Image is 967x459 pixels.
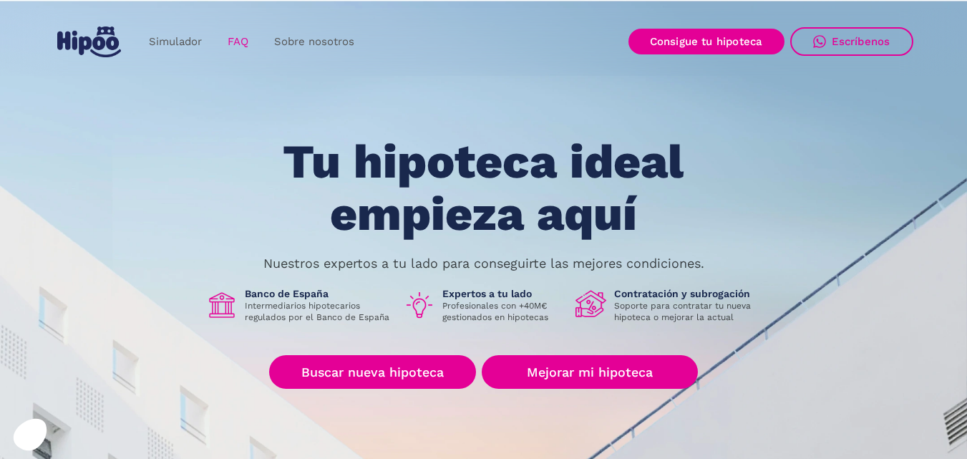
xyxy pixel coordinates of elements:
[832,35,890,48] div: Escríbenos
[269,355,476,389] a: Buscar nueva hipoteca
[261,28,367,56] a: Sobre nosotros
[54,21,125,63] a: home
[215,28,261,56] a: FAQ
[614,300,762,323] p: Soporte para contratar tu nueva hipoteca o mejorar la actual
[442,300,564,323] p: Profesionales con +40M€ gestionados en hipotecas
[245,287,392,300] h1: Banco de España
[212,136,754,240] h1: Tu hipoteca ideal empieza aquí
[614,287,762,300] h1: Contratación y subrogación
[790,27,913,56] a: Escríbenos
[136,28,215,56] a: Simulador
[628,29,784,54] a: Consigue tu hipoteca
[263,258,704,269] p: Nuestros expertos a tu lado para conseguirte las mejores condiciones.
[482,355,697,389] a: Mejorar mi hipoteca
[442,287,564,300] h1: Expertos a tu lado
[245,300,392,323] p: Intermediarios hipotecarios regulados por el Banco de España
